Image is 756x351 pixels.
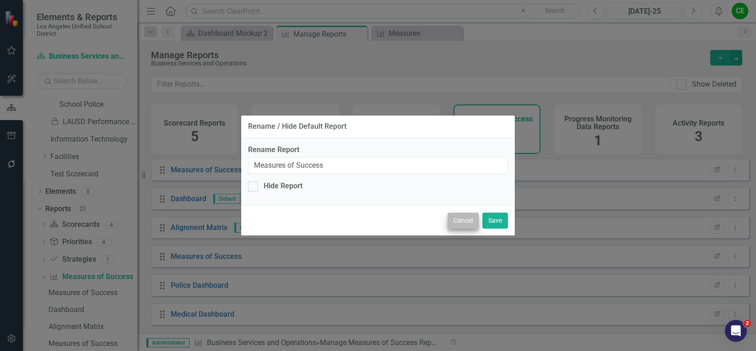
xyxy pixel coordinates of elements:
[248,145,508,155] label: Rename Report
[248,157,508,174] input: Name
[448,213,479,229] button: Cancel
[482,213,508,229] button: Save
[744,320,751,327] span: 2
[248,122,346,131] div: Rename / Hide Default Report
[264,181,302,192] div: Hide Report
[725,320,747,342] iframe: Intercom live chat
